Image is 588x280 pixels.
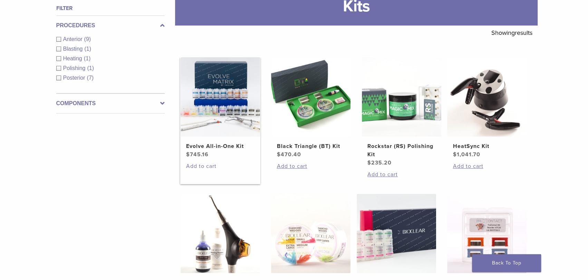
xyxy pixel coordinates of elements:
[63,65,87,71] span: Polishing
[84,36,91,42] span: (9)
[271,57,351,159] a: Black Triangle (BT) KitBlack Triangle (BT) Kit $470.40
[362,57,441,137] img: Rockstar (RS) Polishing Kit
[271,194,350,273] img: Diamond Wedge Kits
[84,56,91,61] span: (1)
[453,142,521,150] h2: HeatSync Kit
[277,151,301,158] bdi: 470.40
[367,159,392,166] bdi: 235.20
[63,46,85,52] span: Blasting
[84,46,91,52] span: (1)
[186,151,190,158] span: $
[181,57,260,137] img: Evolve All-in-One Kit
[357,194,436,273] img: Complete HD Anterior Kit
[453,162,521,170] a: Add to cart: “HeatSync Kit”
[181,194,260,273] img: Blaster Kit
[56,99,165,108] label: Components
[453,151,456,158] span: $
[277,162,345,170] a: Add to cart: “Black Triangle (BT) Kit”
[491,26,532,40] p: Showing results
[367,142,436,159] h2: Rockstar (RS) Polishing Kit
[63,36,84,42] span: Anterior
[362,57,442,167] a: Rockstar (RS) Polishing KitRockstar (RS) Polishing Kit $235.20
[87,75,94,81] span: (7)
[447,57,527,137] img: HeatSync Kit
[277,151,280,158] span: $
[56,21,165,30] label: Procedures
[271,57,350,137] img: Black Triangle (BT) Kit
[63,75,87,81] span: Posterior
[367,159,371,166] span: $
[56,4,165,12] h4: Filter
[186,142,254,150] h2: Evolve All-in-One Kit
[180,57,261,159] a: Evolve All-in-One KitEvolve All-in-One Kit $745.16
[186,162,254,170] a: Add to cart: “Evolve All-in-One Kit”
[447,194,527,273] img: TruContact Kit
[367,170,436,179] a: Add to cart: “Rockstar (RS) Polishing Kit”
[453,151,480,158] bdi: 1,041.70
[277,142,345,150] h2: Black Triangle (BT) Kit
[186,151,209,158] bdi: 745.16
[472,254,541,272] a: Back To Top
[87,65,94,71] span: (1)
[447,57,527,159] a: HeatSync KitHeatSync Kit $1,041.70
[63,56,84,61] span: Heating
